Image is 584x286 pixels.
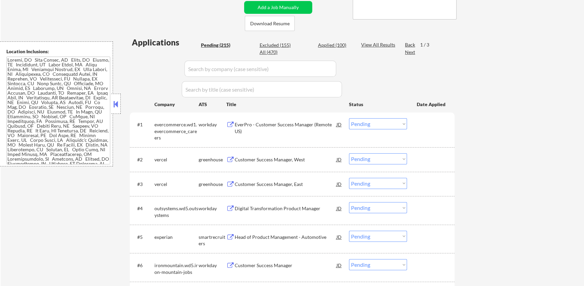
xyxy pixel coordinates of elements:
div: Head of Product Management - Automotive [235,234,337,241]
div: All (470) [259,49,293,56]
div: workday [199,121,226,128]
div: Company [154,101,199,108]
div: workday [199,205,226,212]
div: JD [336,231,343,243]
div: outsystems.wd5.outsystems [154,205,199,218]
div: Excluded (155) [259,42,293,49]
div: Back [405,41,416,48]
div: 1 / 3 [420,41,436,48]
div: vercel [154,156,199,163]
div: Customer Success Manager, East [235,181,337,188]
div: Location Inclusions: [6,48,110,55]
button: Add a Job Manually [244,1,312,14]
div: JD [336,178,343,190]
div: #1 [137,121,149,128]
div: JD [336,153,343,165]
div: Applied (100) [318,42,352,49]
div: Title [226,101,343,108]
div: Digital Transformation Product Manager [235,205,337,212]
div: JD [336,118,343,130]
div: Status [349,98,407,110]
button: Download Resume [245,16,295,31]
div: evercommerce.wd1.evercommerce_careers [154,121,199,141]
div: greenhouse [199,181,226,188]
div: JD [336,202,343,214]
div: Customer Success Manager [235,262,337,269]
div: vercel [154,181,199,188]
input: Search by title (case sensitive) [182,81,342,97]
div: greenhouse [199,156,226,163]
div: Date Applied [417,101,446,108]
div: experian [154,234,199,241]
div: Customer Success Manager, West [235,156,337,163]
div: Next [405,49,416,56]
div: Applications [132,38,199,46]
div: EverPro - Customer Success Manager (Remote US) [235,121,337,134]
div: #5 [137,234,149,241]
div: ironmountain.wd5.iron-mountain-jobs [154,262,199,275]
div: #2 [137,156,149,163]
div: #3 [137,181,149,188]
div: ATS [199,101,226,108]
div: #6 [137,262,149,269]
div: View All Results [361,41,397,48]
div: JD [336,259,343,271]
input: Search by company (case sensitive) [184,61,336,77]
div: workday [199,262,226,269]
div: Pending (215) [201,42,235,49]
div: #4 [137,205,149,212]
div: smartrecruiters [199,234,226,247]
